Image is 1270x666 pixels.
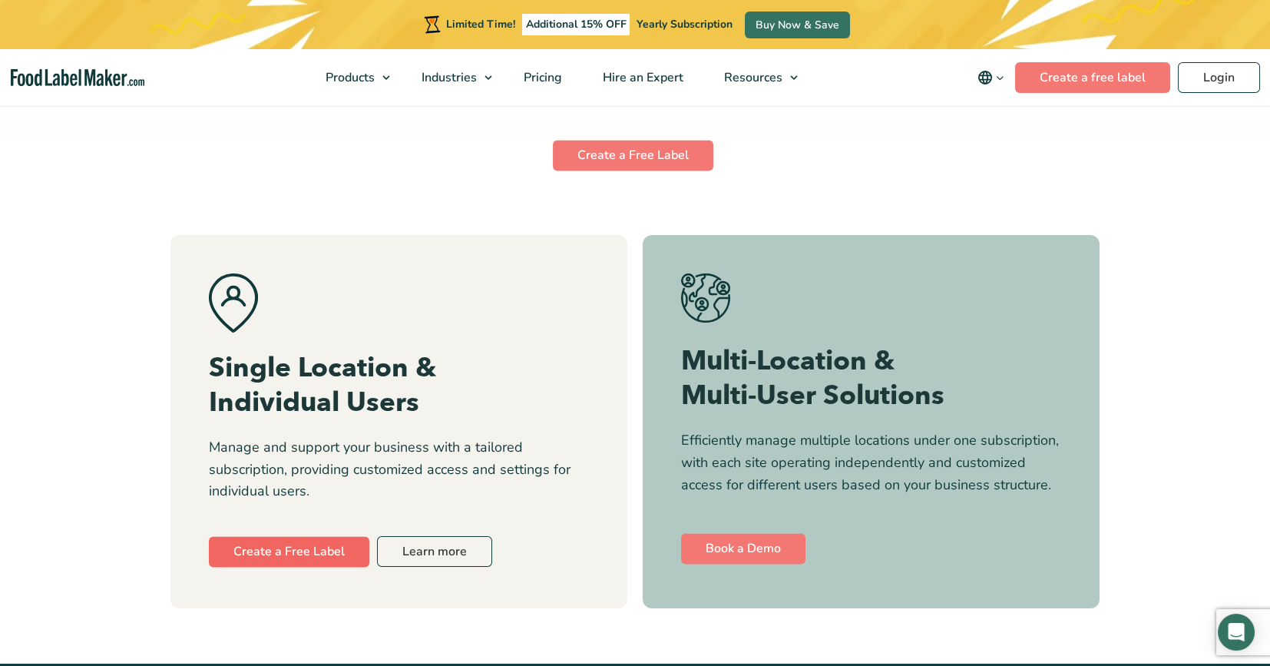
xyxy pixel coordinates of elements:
[209,351,589,421] h3: Single Location & Individual Users
[681,533,805,564] a: Book a Demo
[522,14,630,35] span: Additional 15% OFF
[681,429,1061,495] p: Efficiently manage multiple locations under one subscription, with each site operating independen...
[1178,62,1260,93] a: Login
[417,69,478,86] span: Industries
[321,69,376,86] span: Products
[553,140,713,171] a: Create a Free Label
[446,17,515,31] span: Limited Time!
[598,69,685,86] span: Hire an Expert
[719,69,784,86] span: Resources
[377,536,492,567] a: Learn more
[1015,62,1170,93] a: Create a free label
[306,49,398,106] a: Products
[745,12,850,38] a: Buy Now & Save
[1218,614,1255,651] div: Open Intercom Messenger
[209,536,369,567] a: Create a Free Label
[504,49,579,106] a: Pricing
[637,17,733,31] span: Yearly Subscription
[402,49,500,106] a: Industries
[704,49,805,106] a: Resources
[681,344,1061,414] h3: Multi-Location & Multi-User Solutions
[209,436,589,502] p: Manage and support your business with a tailored subscription, providing customized access and se...
[519,69,564,86] span: Pricing
[583,49,700,106] a: Hire an Expert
